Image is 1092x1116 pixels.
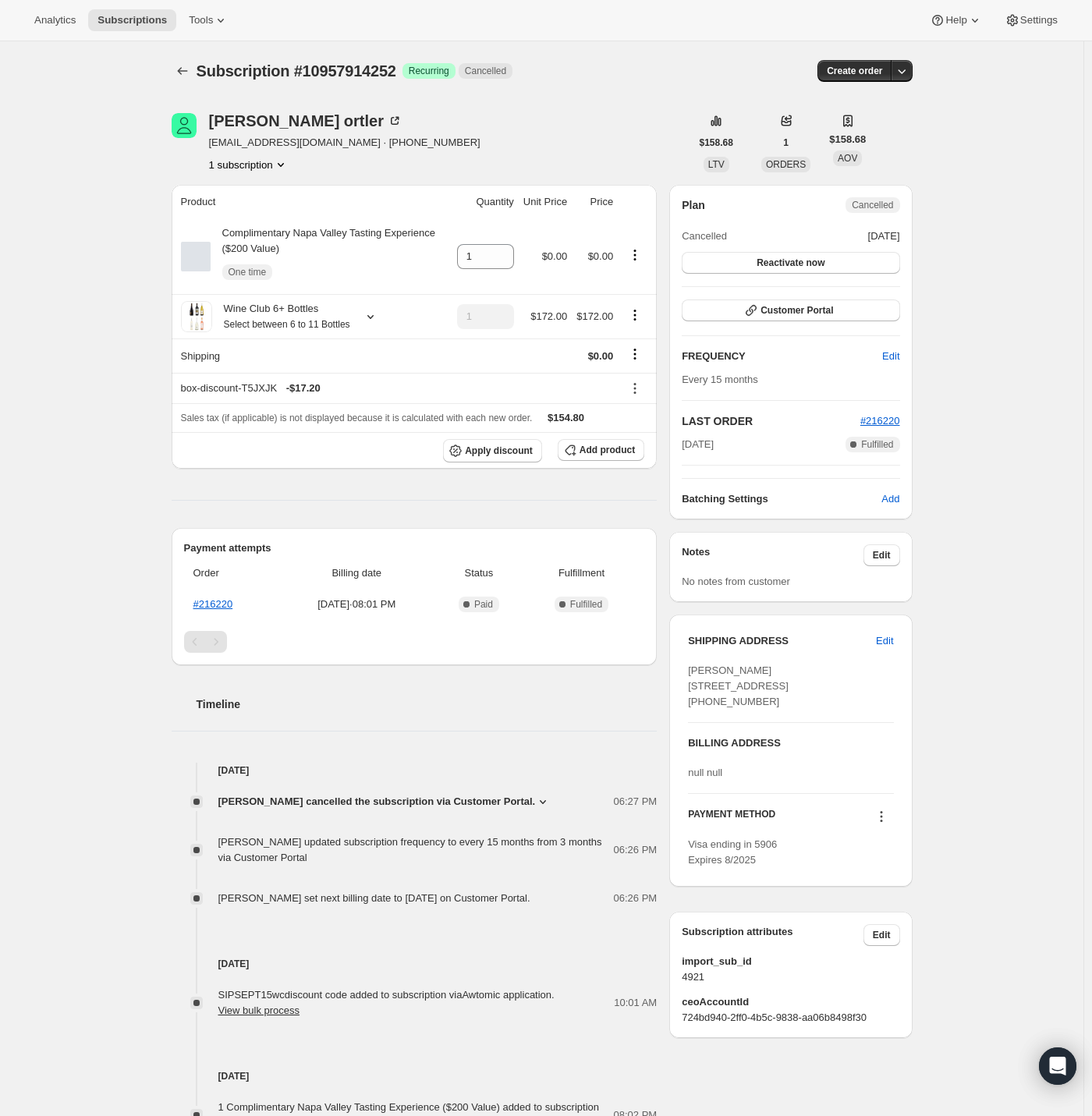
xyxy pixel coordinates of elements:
span: AOV [838,153,857,164]
h2: Timeline [197,696,658,712]
span: Every 15 months [682,374,758,385]
span: 06:26 PM [614,842,658,858]
a: #216220 [193,598,233,610]
button: Reactivate now [682,252,899,274]
button: Edit [867,629,902,654]
th: Shipping [172,338,452,373]
button: Create order [817,60,892,82]
span: Create order [827,65,882,77]
span: Apply discount [465,445,533,457]
span: $0.00 [542,250,568,262]
span: $172.00 [530,310,567,322]
button: Help [920,9,991,31]
span: Fulfilled [570,598,602,611]
button: Subscriptions [88,9,176,31]
h4: [DATE] [172,1068,658,1084]
span: Cancelled [682,229,727,244]
a: #216220 [860,415,900,427]
span: [PERSON_NAME] [STREET_ADDRESS] [PHONE_NUMBER] [688,664,789,707]
span: $154.80 [548,412,584,423]
h4: [DATE] [172,763,658,778]
span: Visa ending in 5906 Expires 8/2025 [688,838,777,866]
span: Fulfillment [528,565,635,581]
h6: Batching Settings [682,491,881,507]
h3: Notes [682,544,863,566]
span: [EMAIL_ADDRESS][DOMAIN_NAME] · [PHONE_NUMBER] [209,135,480,151]
span: $0.00 [588,350,614,362]
th: Product [172,185,452,219]
span: 1 [783,136,789,149]
span: LTV [708,159,725,170]
span: Status [439,565,519,581]
nav: Pagination [184,631,645,653]
span: $172.00 [576,310,613,322]
h2: Payment attempts [184,540,645,556]
th: Quantity [452,185,519,219]
button: Product actions [209,157,289,172]
div: box-discount-T5JXJK [181,381,614,396]
button: Subscriptions [172,60,193,82]
div: [PERSON_NAME] ortler [209,113,402,129]
h2: LAST ORDER [682,413,860,429]
button: Shipping actions [622,345,647,363]
span: - $17.20 [286,381,321,396]
button: Product actions [622,306,647,324]
div: Open Intercom Messenger [1039,1047,1076,1085]
span: ORDERS [766,159,806,170]
span: Edit [876,633,893,649]
span: Subscriptions [97,14,167,27]
th: Price [572,185,618,219]
button: Settings [995,9,1067,31]
span: Add product [580,444,635,456]
button: $158.68 [690,132,743,154]
h3: BILLING ADDRESS [688,735,893,751]
span: [DATE] [868,229,900,244]
button: 1 [774,132,798,154]
span: [PERSON_NAME] updated subscription frequency to every 15 months from 3 months via Customer Portal [218,836,602,863]
small: Select between 6 to 11 Bottles [224,319,350,330]
span: SIPSEPT15wc discount code added to subscription via Awtomic application . [218,989,555,1016]
span: Recurring [409,65,449,77]
h2: FREQUENCY [682,349,882,364]
h4: [DATE] [172,956,658,972]
th: Order [184,556,279,590]
span: Edit [873,549,891,562]
span: $0.00 [588,250,614,262]
button: Edit [863,924,900,946]
span: Tools [189,14,213,27]
h3: PAYMENT METHOD [688,808,775,829]
span: [DATE] · 08:01 PM [284,597,431,612]
span: Edit [873,929,891,941]
h3: Subscription attributes [682,924,863,946]
button: Add product [558,439,644,461]
span: ceoAccountId [682,994,899,1010]
button: Edit [863,544,900,566]
button: Analytics [25,9,85,31]
span: 4921 [682,969,899,985]
span: [PERSON_NAME] set next billing date to [DATE] on Customer Portal. [218,892,530,904]
span: 10:01 AM [614,995,657,1011]
div: Complimentary Napa Valley Tasting Experience ($200 Value) [211,225,448,288]
button: #216220 [860,413,900,429]
th: Unit Price [519,185,572,219]
span: Reactivate now [757,257,824,269]
h3: SHIPPING ADDRESS [688,633,876,649]
span: 724bd940-2ff0-4b5c-9838-aa06b8498f30 [682,1010,899,1026]
span: Customer Portal [760,304,833,317]
span: Subscription #10957914252 [197,62,396,80]
button: View bulk process [218,1004,300,1016]
button: Edit [873,344,909,369]
button: Customer Portal [682,299,899,321]
span: 06:27 PM [614,794,658,810]
span: Edit [882,349,899,364]
span: Settings [1020,14,1058,27]
span: Analytics [34,14,76,27]
button: [PERSON_NAME] cancelled the subscription via Customer Portal. [218,794,551,810]
button: Tools [179,9,238,31]
span: One time [229,266,267,278]
button: Apply discount [443,439,542,462]
span: Brittany ortler [172,113,197,138]
div: Wine Club 6+ Bottles [212,301,350,332]
span: Cancelled [852,199,893,211]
